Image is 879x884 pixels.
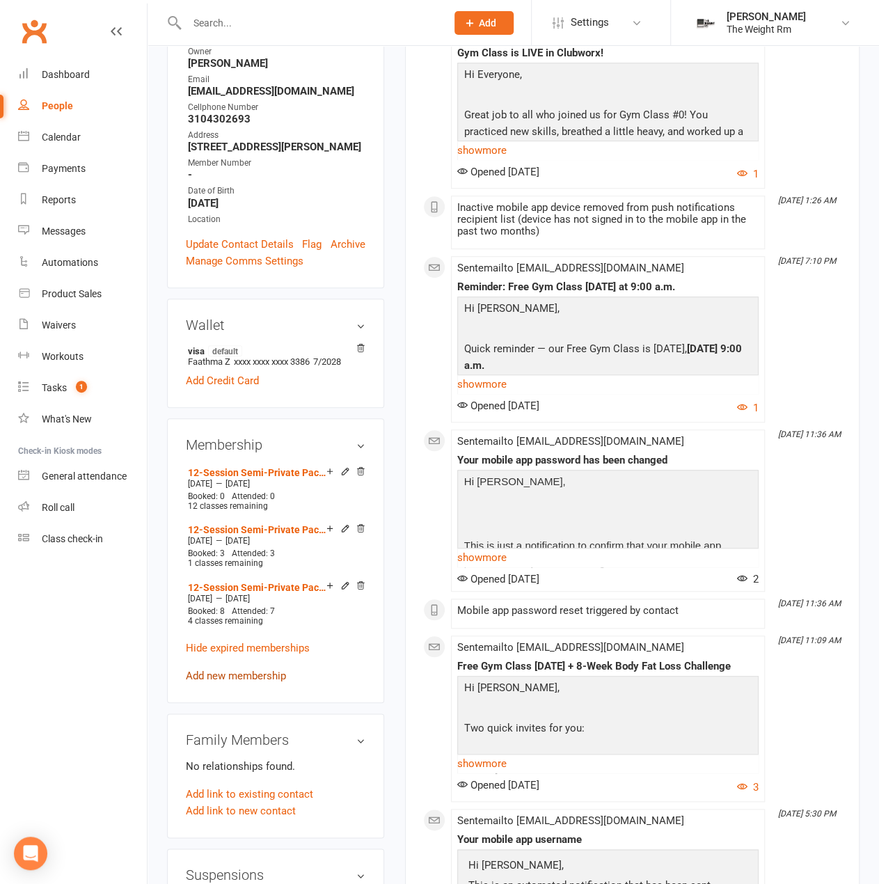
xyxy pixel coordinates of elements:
div: Reports [42,194,76,205]
span: 4 classes remaining [188,616,263,626]
a: What's New [18,404,147,435]
a: Flag [302,236,322,253]
p: Hi [PERSON_NAME], [461,300,755,320]
div: Dashboard [42,69,90,80]
i: [DATE] 1:26 AM [778,196,836,205]
a: People [18,90,147,122]
a: Clubworx [17,14,52,49]
button: 3 [737,779,759,796]
span: Sent email to [EMAIL_ADDRESS][DOMAIN_NAME] [457,435,684,448]
span: Opened [DATE] [457,779,539,791]
strong: - [188,168,365,181]
div: Workouts [42,351,84,362]
span: Sent email to [EMAIL_ADDRESS][DOMAIN_NAME] [457,641,684,654]
a: Class kiosk mode [18,523,147,555]
div: Open Intercom Messenger [14,837,47,870]
span: 1 classes remaining [188,558,263,568]
button: 1 [737,166,759,182]
span: Sent email to [EMAIL_ADDRESS][DOMAIN_NAME] [457,262,684,274]
a: Add new membership [186,670,286,682]
div: Your mobile app username [457,834,759,846]
div: — [184,478,365,489]
div: Messages [42,226,86,237]
span: [DATE] [225,594,250,603]
p: Hi Everyone, [461,66,755,86]
div: General attendance [42,471,127,482]
div: What's New [42,413,92,425]
a: 12-Session Semi-Private Package [188,524,326,535]
button: Add [454,11,514,35]
span: [DATE] [225,536,250,546]
div: People [42,100,73,111]
a: show more [457,374,759,394]
i: [DATE] 11:36 AM [778,599,841,608]
span: Opened [DATE] [457,573,539,585]
div: [PERSON_NAME] [727,10,806,23]
strong: [PERSON_NAME] [188,57,365,70]
div: Payments [42,163,86,174]
span: Attended: 3 [232,548,275,558]
p: This is just a notification to confirm that your mobile app password has just been changed. [461,537,755,574]
a: Add link to new contact [186,803,296,819]
span: [DATE] [225,479,250,489]
div: Email [188,73,365,86]
div: — [184,593,365,604]
div: Waivers [42,319,76,331]
div: The Weight Rm [727,23,806,35]
a: Add link to existing contact [186,786,313,803]
a: Add Credit Card [186,372,259,389]
button: 1 [737,400,759,416]
p: Great job to all who joined us for Gym Class #0! You practiced new skills, breathed a little heav... [461,106,755,160]
strong: 3104302693 [188,113,365,125]
div: Address [188,129,365,142]
div: Location [188,213,365,226]
strong: [DATE] [188,197,365,210]
div: Mobile app password reset triggered by contact [457,605,759,617]
span: Booked: 3 [188,548,225,558]
strong: visa [188,345,358,356]
p: Quick reminder — our Free Gym Class is [DATE], [461,340,755,377]
i: [DATE] 11:36 AM [778,429,841,439]
h3: Suspensions [186,867,365,883]
i: [DATE] 7:10 PM [778,256,836,266]
p: Two quick invites for you: [461,720,755,740]
a: Manage Comms Settings [186,253,303,269]
span: Booked: 8 [188,606,225,616]
a: Product Sales [18,278,147,310]
a: show more [457,548,759,567]
a: 12-Session Semi-Private Package [188,582,326,593]
div: Free Gym Class [DATE] + 8-Week Body Fat Loss Challenge [457,661,759,672]
a: General attendance kiosk mode [18,461,147,492]
span: Opened [DATE] [457,166,539,178]
a: Hide expired memberships [186,642,310,654]
a: Calendar [18,122,147,153]
p: Hi [PERSON_NAME], [465,857,751,877]
strong: [EMAIL_ADDRESS][DOMAIN_NAME] [188,85,365,97]
a: Messages [18,216,147,247]
span: 2 [737,573,759,585]
li: Faathma Z [186,343,365,369]
p: No relationships found. [186,758,365,775]
div: Member Number [188,157,365,170]
img: thumb_image1749576563.png [692,9,720,37]
div: Cellphone Number [188,101,365,114]
div: Automations [42,257,98,268]
span: 1 [76,381,87,393]
a: Payments [18,153,147,184]
a: Workouts [18,341,147,372]
a: Update Contact Details [186,236,294,253]
h3: Wallet [186,317,365,333]
h3: Family Members [186,732,365,748]
a: show more [457,754,759,773]
i: [DATE] 11:09 AM [778,636,841,645]
span: Opened [DATE] [457,400,539,412]
div: Product Sales [42,288,102,299]
a: Tasks 1 [18,372,147,404]
input: Search... [182,13,436,33]
a: show more [457,141,759,160]
span: Attended: 7 [232,606,275,616]
span: default [208,345,242,356]
p: Hi [PERSON_NAME], [461,679,755,700]
p: Hi [PERSON_NAME], [461,473,755,494]
i: [DATE] 5:30 PM [778,809,836,819]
